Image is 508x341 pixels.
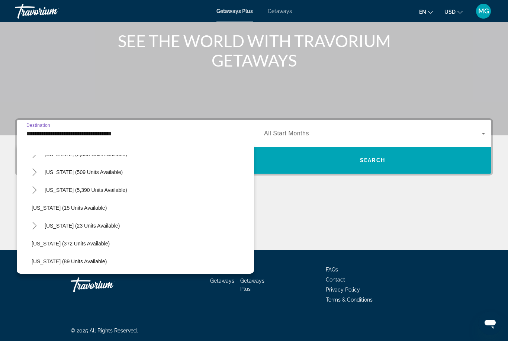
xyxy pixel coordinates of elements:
[216,8,253,14] a: Getaways Plus
[360,157,385,163] span: Search
[474,3,493,19] button: User Menu
[326,297,373,303] a: Terms & Conditions
[32,241,110,247] span: [US_STATE] (372 units available)
[478,7,489,15] span: MG
[28,255,254,268] button: [US_STATE] (89 units available)
[41,165,126,179] button: [US_STATE] (509 units available)
[444,9,456,15] span: USD
[210,278,234,284] a: Getaways
[28,201,254,215] button: [US_STATE] (15 units available)
[419,6,433,17] button: Change language
[28,237,254,250] button: [US_STATE] (372 units available)
[240,278,264,292] a: Getaways Plus
[41,219,123,232] button: [US_STATE] (23 units available)
[41,183,131,197] button: [US_STATE] (5,390 units available)
[264,130,309,136] span: All Start Months
[45,187,127,193] span: [US_STATE] (5,390 units available)
[28,166,41,179] button: Toggle Colorado (509 units available)
[419,9,426,15] span: en
[15,1,89,21] a: Travorium
[32,205,107,211] span: [US_STATE] (15 units available)
[41,148,131,161] button: [US_STATE] (2,098 units available)
[71,274,145,296] a: Travorium
[115,31,393,70] h1: SEE THE WORLD WITH TRAVORIUM GETAWAYS
[26,123,50,128] span: Destination
[326,277,345,283] a: Contact
[17,120,491,174] div: Search widget
[326,267,338,273] a: FAQs
[45,223,120,229] span: [US_STATE] (23 units available)
[268,8,292,14] a: Getaways
[45,169,123,175] span: [US_STATE] (509 units available)
[478,311,502,335] iframe: Кнопка запуска окна обмена сообщениями
[326,287,360,293] a: Privacy Policy
[32,258,107,264] span: [US_STATE] (89 units available)
[254,147,491,174] button: Search
[28,184,41,197] button: Toggle Florida (5,390 units available)
[28,148,41,161] button: Toggle California (2,098 units available)
[71,328,138,334] span: © 2025 All Rights Reserved.
[444,6,463,17] button: Change currency
[28,219,41,232] button: Toggle Hawaii (23 units available)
